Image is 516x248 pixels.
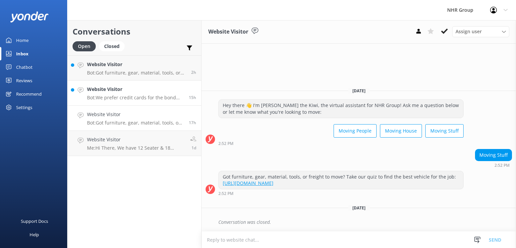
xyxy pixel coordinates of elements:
div: Reviews [16,74,32,87]
strong: 2:52 PM [218,142,233,146]
div: Got furniture, gear, material, tools, or freight to move? Take our quiz to find the best vehicle ... [219,171,463,189]
a: Closed [99,42,128,50]
button: Moving People [334,124,377,138]
a: Website VisitorBot:Got furniture, gear, material, tools, or freight to move? Take our quiz to fin... [68,106,201,131]
a: Website VisitorBot:Got furniture, gear, material, tools, or freight to move? Take our quiz to fin... [68,55,201,81]
h3: Website Visitor [208,28,248,36]
div: 2025-09-07T20:40:48.401 [206,216,512,228]
h4: Website Visitor [87,61,186,68]
div: Chatbot [16,60,33,74]
button: Moving House [380,124,422,138]
div: Sep 07 2025 02:52pm (UTC +12:00) Pacific/Auckland [218,141,464,146]
a: [URL][DOMAIN_NAME] [223,180,273,186]
a: Open [73,42,99,50]
strong: 2:52 PM [218,192,233,196]
span: Assign user [456,28,482,35]
p: Me: Hi There, We have 12 Seater & 18 Seater Vehicles that you can use to move people. Please give... [87,145,185,151]
span: Sep 07 2025 02:52pm (UTC +12:00) Pacific/Auckland [189,120,196,126]
div: Moving Stuff [475,149,512,161]
div: Inbox [16,47,29,60]
img: yonder-white-logo.png [10,11,49,22]
h4: Website Visitor [87,136,185,143]
div: Sep 07 2025 02:52pm (UTC +12:00) Pacific/Auckland [475,163,512,167]
span: Sep 07 2025 08:02am (UTC +12:00) Pacific/Auckland [191,145,196,151]
div: Closed [99,41,125,51]
p: Bot: We prefer credit cards for the bond and payment, but we also accept eftpos or debit cards. I... [87,95,184,101]
p: Bot: Got furniture, gear, material, tools, or freight to move? Take our quiz to find the best veh... [87,120,184,126]
span: [DATE] [348,205,370,211]
div: Hey there 👋 I'm [PERSON_NAME] the Kiwi, the virtual assistant for NHR Group! Ask me a question be... [219,100,463,117]
p: Bot: Got furniture, gear, material, tools, or freight to move? Take our quiz to find the best veh... [87,70,186,76]
div: Help [30,228,39,241]
a: Website VisitorBot:We prefer credit cards for the bond and payment, but we also accept eftpos or ... [68,81,201,106]
h2: Conversations [73,25,196,38]
h4: Website Visitor [87,86,184,93]
span: Sep 08 2025 05:49am (UTC +12:00) Pacific/Auckland [191,69,196,75]
strong: 2:52 PM [494,163,510,167]
div: Settings [16,101,32,114]
div: Open [73,41,96,51]
div: Sep 07 2025 02:52pm (UTC +12:00) Pacific/Auckland [218,191,464,196]
div: Conversation was closed. [218,216,512,228]
button: Moving Stuff [425,124,464,138]
span: [DATE] [348,88,370,94]
h4: Website Visitor [87,111,184,118]
div: Home [16,34,29,47]
div: Support Docs [21,214,48,228]
div: Assign User [452,26,509,37]
span: Sep 07 2025 05:37pm (UTC +12:00) Pacific/Auckland [189,95,196,100]
a: Website VisitorMe:Hi There, We have 12 Seater & 18 Seater Vehicles that you can use to move peopl... [68,131,201,156]
div: Recommend [16,87,42,101]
